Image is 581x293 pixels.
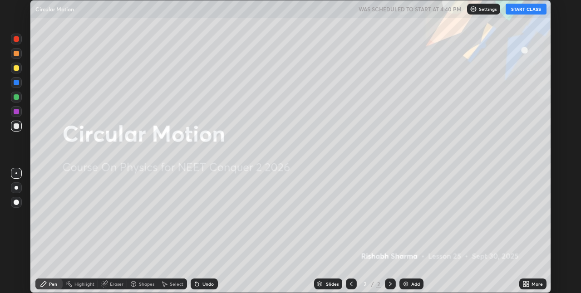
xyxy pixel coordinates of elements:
[402,280,409,288] img: add-slide-button
[376,280,381,288] div: 2
[139,282,154,286] div: Shapes
[470,5,477,13] img: class-settings-icons
[202,282,214,286] div: Undo
[479,7,497,11] p: Settings
[35,5,74,13] p: Circular Motion
[532,282,543,286] div: More
[74,282,94,286] div: Highlight
[170,282,183,286] div: Select
[411,282,420,286] div: Add
[360,281,369,287] div: 2
[326,282,339,286] div: Slides
[506,4,547,15] button: START CLASS
[110,282,123,286] div: Eraser
[49,282,57,286] div: Pen
[359,5,462,13] h5: WAS SCHEDULED TO START AT 4:40 PM
[371,281,374,287] div: /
